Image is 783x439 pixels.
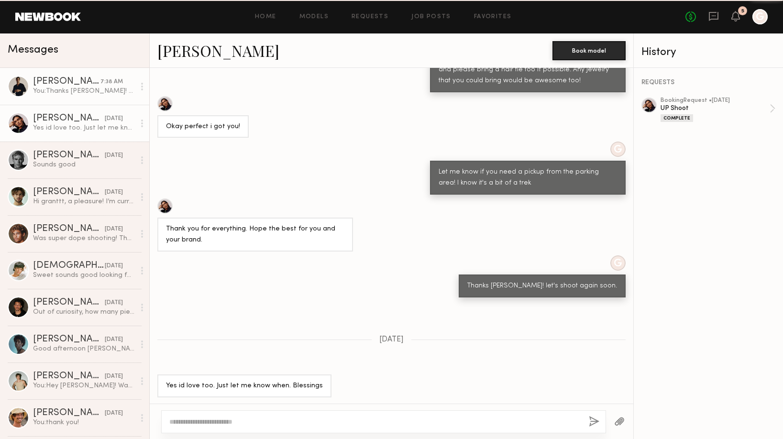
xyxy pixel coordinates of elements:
[105,225,123,234] div: [DATE]
[741,9,744,14] div: 5
[105,262,123,271] div: [DATE]
[33,87,135,96] div: You: Thanks [PERSON_NAME]! We will shoot 4-5:30pm at [STREET_ADDRESS]. LMK if that works and i'll...
[105,188,123,197] div: [DATE]
[33,335,105,344] div: [PERSON_NAME]
[33,224,105,234] div: [PERSON_NAME]
[166,381,323,392] div: Yes id love too. Just let me know when. Blessings
[255,14,276,20] a: Home
[33,261,105,271] div: [DEMOGRAPHIC_DATA][PERSON_NAME]
[352,14,388,20] a: Requests
[33,197,135,206] div: Hi granttt, a pleasure! I’m currently planning to go to [GEOGRAPHIC_DATA] to do some work next month
[411,14,451,20] a: Job Posts
[661,98,770,104] div: booking Request • [DATE]
[33,298,105,307] div: [PERSON_NAME]
[157,40,279,61] a: [PERSON_NAME]
[641,47,775,58] div: History
[752,9,768,24] a: G
[105,409,123,418] div: [DATE]
[641,79,775,86] div: REQUESTS
[33,160,135,169] div: Sounds good
[33,344,135,353] div: Good afternoon [PERSON_NAME], thank you for reaching out. I am impressed by the vintage designs o...
[379,336,404,344] span: [DATE]
[33,307,135,317] div: Out of curiosity, how many pieces would you be gifting?
[661,114,693,122] div: Complete
[105,298,123,307] div: [DATE]
[661,98,775,122] a: bookingRequest •[DATE]UP ShootComplete
[166,121,240,132] div: Okay perfect i got you!
[552,41,626,60] button: Book model
[33,123,135,132] div: Yes id love too. Just let me know when. Blessings
[33,187,105,197] div: [PERSON_NAME]
[552,46,626,54] a: Book model
[474,14,512,20] a: Favorites
[105,151,123,160] div: [DATE]
[33,372,105,381] div: [PERSON_NAME]
[105,114,123,123] div: [DATE]
[33,77,100,87] div: [PERSON_NAME]
[166,224,344,246] div: Thank you for everything. Hope the best for you and your brand.
[33,408,105,418] div: [PERSON_NAME]
[33,271,135,280] div: Sweet sounds good looking forward!!
[33,151,105,160] div: [PERSON_NAME]
[439,54,617,87] div: Same here! Re. grooming for [DATE] - just like ur digitals and please bring a hair tie too if pos...
[33,381,135,390] div: You: Hey [PERSON_NAME]! Wanted to send you some Summer pieces, pinged you on i g . LMK!
[33,114,105,123] div: [PERSON_NAME]
[100,77,123,87] div: 7:38 AM
[661,104,770,113] div: UP Shoot
[8,44,58,55] span: Messages
[33,234,135,243] div: Was super dope shooting! Thanks for having me!
[33,418,135,427] div: You: thank you!
[105,372,123,381] div: [DATE]
[299,14,329,20] a: Models
[439,167,617,189] div: Let me know if you need a pickup from the parking area! I know it's a bit of a trek
[467,281,617,292] div: Thanks [PERSON_NAME]! let's shoot again soon.
[105,335,123,344] div: [DATE]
